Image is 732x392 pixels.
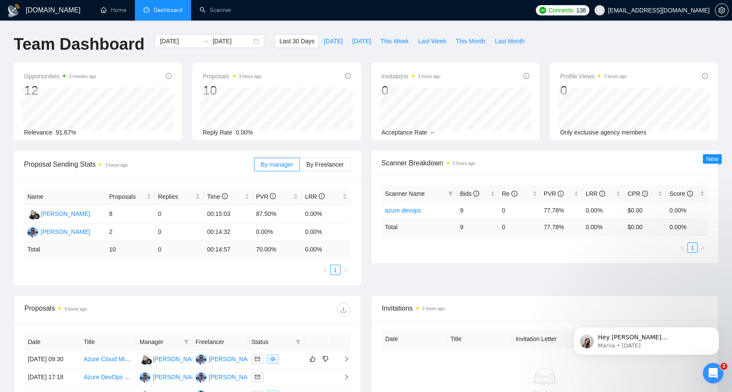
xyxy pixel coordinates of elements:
[319,34,347,48] button: [DATE]
[382,129,427,136] span: Acceptance Rate
[473,191,479,197] span: info-circle
[343,267,348,272] span: right
[256,193,276,200] span: PVR
[106,189,155,205] th: Proposals
[24,334,81,350] th: Date
[448,191,453,196] span: filter
[203,71,261,81] span: Proposals
[715,7,729,14] a: setting
[84,356,312,362] a: Azure Cloud Migration for Middleware Application - Remote Support via Screen Share
[337,356,350,362] span: right
[56,129,76,136] span: 91.67%
[320,265,330,275] button: left
[302,241,350,258] td: 0.00 %
[24,71,96,81] span: Opportunities
[14,34,144,54] h1: Team Dashboard
[106,223,155,241] td: 2
[382,303,708,314] span: Invitations
[541,202,583,218] td: 77.78%
[320,265,330,275] li: Previous Page
[337,374,350,380] span: right
[677,242,687,253] button: left
[380,36,409,46] span: This Week
[457,218,499,235] td: 9
[382,158,708,168] span: Scanner Breakdown
[143,7,149,13] span: dashboard
[447,331,512,347] th: Title
[499,202,541,218] td: 0
[251,337,292,347] span: Status
[24,350,81,368] td: [DATE] 09:30
[341,265,351,275] button: right
[457,202,499,218] td: 9
[560,82,627,99] div: 0
[306,161,344,168] span: By Freelancer
[81,334,137,350] th: Title
[382,218,457,235] td: Total
[687,242,698,253] li: 1
[275,34,319,48] button: Last 30 Days
[495,36,524,46] span: Last Month
[140,337,180,347] span: Manager
[296,339,301,344] span: filter
[7,4,21,18] img: logo
[418,74,441,79] time: 3 hours ago
[207,193,227,200] span: Time
[604,74,627,79] time: 3 hours ago
[627,190,648,197] span: CPR
[337,306,350,313] span: download
[84,374,251,380] a: Azure DevOps & Network Security Architecture Expert Needed
[24,241,106,258] td: Total
[27,209,38,219] img: Y
[136,334,192,350] th: Manager
[155,223,203,241] td: 0
[460,190,479,197] span: Bids
[253,223,302,241] td: 0.00%
[64,307,87,311] time: 3 hours ago
[323,356,329,362] span: dislike
[155,241,203,258] td: 0
[279,36,314,46] span: Last 30 Days
[196,355,258,362] a: PT[PERSON_NAME]
[196,354,206,365] img: PT
[582,218,624,235] td: 0.00 %
[27,227,38,237] img: PT
[430,129,434,136] span: --
[669,190,693,197] span: Score
[698,242,708,253] li: Next Page
[239,74,262,79] time: 3 hours ago
[337,303,350,317] button: download
[544,190,564,197] span: PVR
[270,356,275,362] span: eye
[456,36,485,46] span: This Month
[24,189,106,205] th: Name
[160,36,199,46] input: Start date
[203,241,252,258] td: 00:14:57
[196,373,258,380] a: PT[PERSON_NAME]
[720,363,727,370] span: 2
[677,242,687,253] li: Previous Page
[586,190,605,197] span: LRR
[446,187,455,200] span: filter
[302,223,350,241] td: 0.00%
[347,34,376,48] button: [DATE]
[385,207,421,214] a: azure devops
[24,368,81,386] td: [DATE] 17:18
[499,218,541,235] td: 0
[192,334,248,350] th: Freelancer
[599,191,605,197] span: info-circle
[700,245,705,250] span: right
[203,205,252,223] td: 00:15:03
[560,71,627,81] span: Profile Views
[41,227,90,236] div: [PERSON_NAME]
[105,163,128,168] time: 3 hours ago
[261,161,293,168] span: By manager
[222,193,228,199] span: info-circle
[324,36,343,46] span: [DATE]
[196,372,206,383] img: PT
[490,34,529,48] button: Last Month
